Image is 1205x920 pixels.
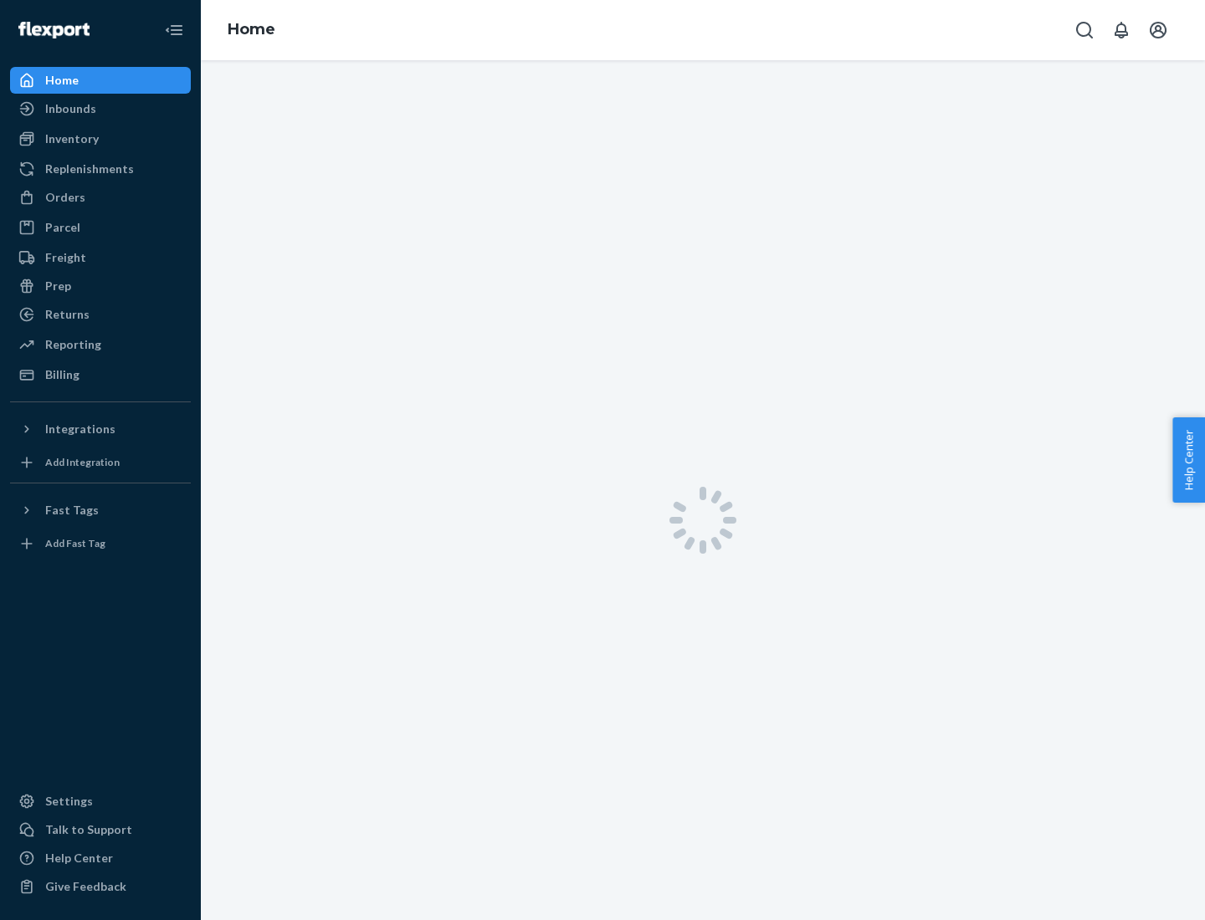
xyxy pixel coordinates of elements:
button: Integrations [10,416,191,442]
div: Help Center [45,850,113,866]
a: Inbounds [10,95,191,122]
div: Talk to Support [45,821,132,838]
button: Give Feedback [10,873,191,900]
div: Add Integration [45,455,120,469]
div: Returns [45,306,90,323]
a: Home [10,67,191,94]
button: Close Navigation [157,13,191,47]
div: Home [45,72,79,89]
a: Parcel [10,214,191,241]
div: Fast Tags [45,502,99,519]
button: Fast Tags [10,497,191,524]
a: Home [228,20,275,38]
div: Add Fast Tag [45,536,105,550]
a: Orders [10,184,191,211]
div: Inventory [45,130,99,147]
div: Parcel [45,219,80,236]
div: Freight [45,249,86,266]
a: Prep [10,273,191,299]
a: Billing [10,361,191,388]
button: Open Search Box [1068,13,1101,47]
div: Reporting [45,336,101,353]
div: Replenishments [45,161,134,177]
button: Talk to Support [10,816,191,843]
img: Flexport logo [18,22,90,38]
a: Replenishments [10,156,191,182]
div: Give Feedback [45,878,126,895]
a: Inventory [10,125,191,152]
ol: breadcrumbs [214,6,289,54]
div: Billing [45,366,79,383]
button: Open account menu [1141,13,1175,47]
button: Open notifications [1105,13,1138,47]
div: Inbounds [45,100,96,117]
div: Integrations [45,421,115,437]
div: Orders [45,189,85,206]
a: Add Fast Tag [10,530,191,557]
a: Reporting [10,331,191,358]
a: Help Center [10,845,191,871]
a: Returns [10,301,191,328]
a: Freight [10,244,191,271]
a: Settings [10,788,191,815]
div: Prep [45,278,71,294]
button: Help Center [1172,417,1205,503]
div: Settings [45,793,93,810]
a: Add Integration [10,449,191,476]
